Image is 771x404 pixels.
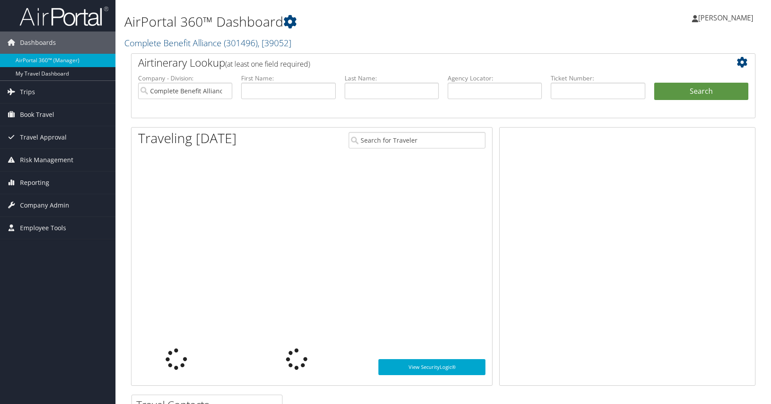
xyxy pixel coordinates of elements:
a: Complete Benefit Alliance [124,37,291,49]
span: Dashboards [20,32,56,54]
span: Company Admin [20,194,69,216]
h1: Traveling [DATE] [138,129,237,148]
span: Trips [20,81,35,103]
span: (at least one field required) [225,59,310,69]
span: Employee Tools [20,217,66,239]
img: airportal-logo.png [20,6,108,27]
label: Agency Locator: [448,74,542,83]
span: , [ 39052 ] [258,37,291,49]
a: View SecurityLogic® [378,359,485,375]
span: Book Travel [20,104,54,126]
span: [PERSON_NAME] [698,13,753,23]
label: Ticket Number: [551,74,645,83]
label: First Name: [241,74,335,83]
span: Risk Management [20,149,73,171]
input: Search for Traveler [349,132,485,148]
span: Reporting [20,172,49,194]
label: Company - Division: [138,74,232,83]
h1: AirPortal 360™ Dashboard [124,12,549,31]
span: Travel Approval [20,126,67,148]
button: Search [654,83,748,100]
a: [PERSON_NAME] [692,4,762,31]
h2: Airtinerary Lookup [138,55,696,70]
label: Last Name: [345,74,439,83]
span: ( 301496 ) [224,37,258,49]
